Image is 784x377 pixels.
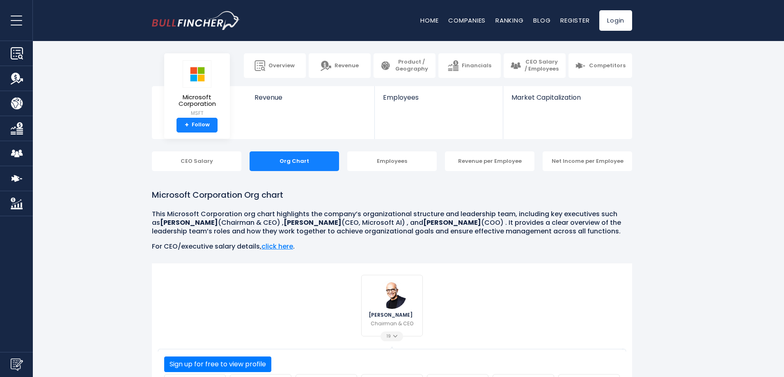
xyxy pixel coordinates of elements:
p: Chairman & CEO [371,320,413,327]
p: For CEO/executive salary details, . [152,242,632,251]
a: click here [261,242,293,251]
a: Revenue [309,53,371,78]
span: Financials [462,62,491,69]
a: Go to homepage [152,11,240,30]
div: Revenue per Employee [445,151,534,171]
a: Register [560,16,589,25]
a: Ranking [495,16,523,25]
div: CEO Salary [152,151,241,171]
a: Home [420,16,438,25]
span: Employees [383,94,494,101]
small: MSFT [171,110,223,117]
b: [PERSON_NAME] [284,218,342,227]
a: CEO Salary / Employees [504,53,566,78]
a: Blog [533,16,550,25]
div: Employees [347,151,437,171]
b: [PERSON_NAME] [423,218,481,227]
a: Overview [244,53,306,78]
a: Satya Nadella [PERSON_NAME] Chairman & CEO 19 [361,275,423,336]
a: Login [599,10,632,31]
a: Market Capitalization [503,86,631,115]
span: 19 [387,334,393,338]
span: Market Capitalization [511,94,623,101]
div: Net Income per Employee [543,151,632,171]
span: Revenue [254,94,367,101]
span: Product / Geography [394,59,429,73]
a: Employees [375,86,502,115]
div: Org Chart [250,151,339,171]
span: [PERSON_NAME] [369,313,415,318]
a: Companies [448,16,486,25]
img: bullfincher logo [152,11,240,30]
span: Competitors [589,62,626,69]
a: +Follow [177,118,218,133]
span: CEO Salary / Employees [524,59,559,73]
button: Sign up for free to view profile [164,356,271,372]
b: [PERSON_NAME] [160,218,218,227]
a: Competitors [569,53,632,78]
span: Microsoft Corporation [171,94,223,107]
img: Satya Nadella [378,280,406,309]
span: Revenue [335,62,359,69]
a: Financials [438,53,500,78]
strong: + [185,121,189,129]
a: Microsoft Corporation MSFT [170,60,224,118]
a: Product / Geography [374,53,436,78]
h1: Microsoft Corporation Org chart [152,189,632,201]
span: Overview [268,62,295,69]
p: This Microsoft Corporation org chart highlights the company’s organizational structure and leader... [152,210,632,235]
a: Revenue [246,86,375,115]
